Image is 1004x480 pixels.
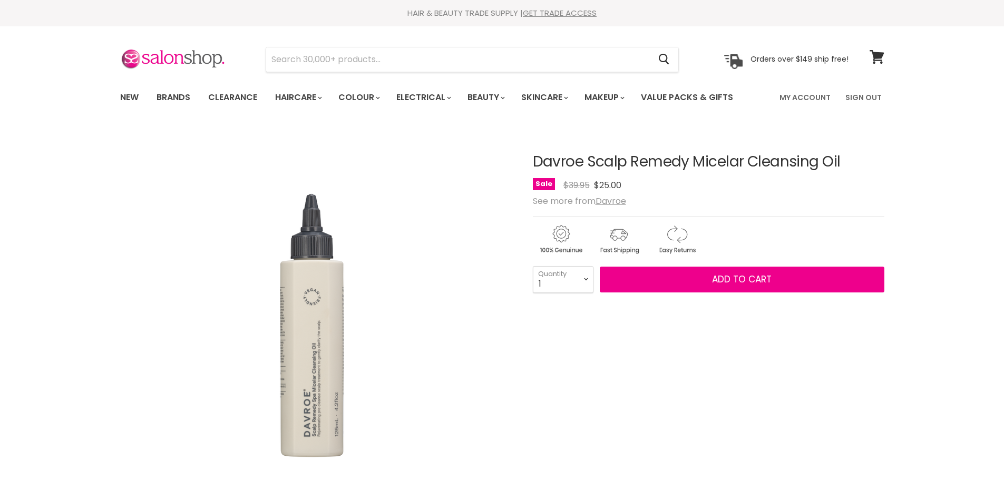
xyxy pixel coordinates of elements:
h1: Davroe Scalp Remedy Micelar Cleansing Oil [533,154,884,170]
button: Search [650,47,678,72]
a: Beauty [460,86,511,109]
a: My Account [773,86,837,109]
ul: Main menu [112,82,757,113]
a: Brands [149,86,198,109]
a: Makeup [577,86,631,109]
span: Add to cart [712,273,772,286]
a: Davroe [596,195,626,207]
a: New [112,86,147,109]
img: genuine.gif [533,223,589,256]
span: $25.00 [594,179,621,191]
a: Skincare [513,86,574,109]
p: Orders over $149 ship free! [750,54,849,64]
a: Colour [330,86,386,109]
a: GET TRADE ACCESS [523,7,597,18]
a: Value Packs & Gifts [633,86,741,109]
div: HAIR & BEAUTY TRADE SUPPLY | [107,8,898,18]
a: Sign Out [839,86,888,109]
a: Haircare [267,86,328,109]
nav: Main [107,82,898,113]
button: Add to cart [600,267,884,293]
span: See more from [533,195,626,207]
a: Clearance [200,86,265,109]
a: Electrical [388,86,457,109]
select: Quantity [533,266,593,292]
img: shipping.gif [591,223,647,256]
input: Search [266,47,650,72]
img: returns.gif [649,223,705,256]
form: Product [266,47,679,72]
span: $39.95 [563,179,590,191]
span: Sale [533,178,555,190]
